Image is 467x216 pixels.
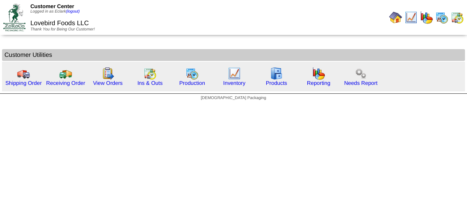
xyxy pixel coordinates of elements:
[101,67,114,80] img: workorder.gif
[405,11,418,24] img: line_graph.gif
[389,11,402,24] img: home.gif
[312,67,325,80] img: graph.gif
[451,11,464,24] img: calendarinout.gif
[46,80,85,86] a: Receiving Order
[30,9,80,14] span: Logged in as Eclark
[179,80,205,86] a: Production
[66,9,80,14] a: (logout)
[228,67,241,80] img: line_graph.gif
[354,67,367,80] img: workflow.png
[186,67,199,80] img: calendarprod.gif
[2,49,465,61] td: Customer Utilities
[30,27,95,32] span: Thank You for Being Our Customer!
[223,80,246,86] a: Inventory
[59,67,72,80] img: truck2.gif
[17,67,30,80] img: truck.gif
[5,80,42,86] a: Shipping Order
[270,67,283,80] img: cabinet.gif
[420,11,433,24] img: graph.gif
[435,11,448,24] img: calendarprod.gif
[266,80,287,86] a: Products
[30,3,74,9] span: Customer Center
[30,20,89,27] span: Lovebird Foods LLC
[144,67,156,80] img: calendarinout.gif
[3,4,26,31] img: ZoRoCo_Logo(Green%26Foil)%20jpg.webp
[137,80,163,86] a: Ins & Outs
[201,96,266,100] span: [DEMOGRAPHIC_DATA] Packaging
[344,80,377,86] a: Needs Report
[93,80,122,86] a: View Orders
[307,80,330,86] a: Reporting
